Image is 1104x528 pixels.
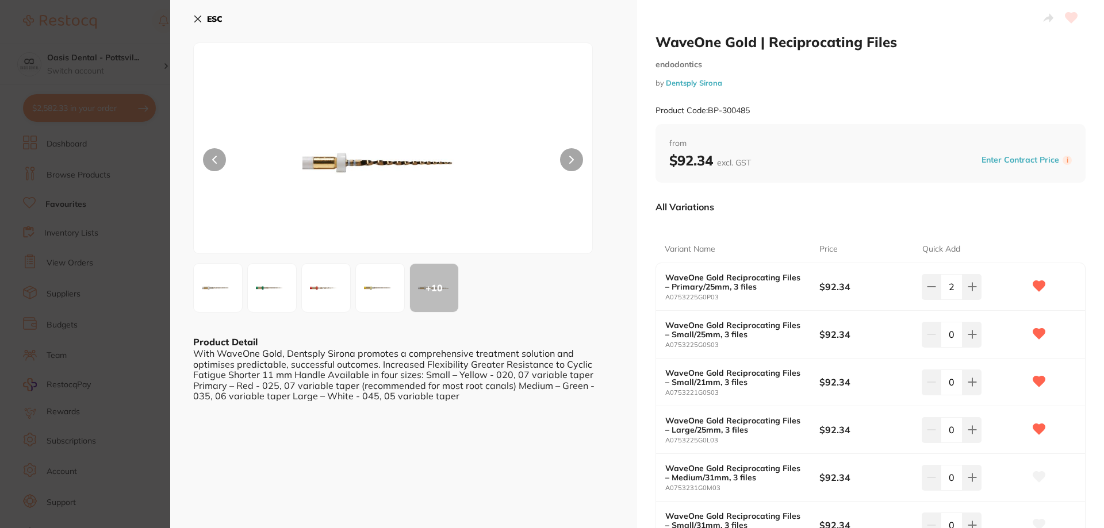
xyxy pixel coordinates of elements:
small: endodontics [655,60,1086,70]
b: $92.34 [819,280,912,293]
p: Variant Name [665,244,715,255]
button: ESC [193,9,223,29]
img: ZS0xLmpwZw [197,267,239,309]
button: +10 [409,263,459,313]
span: from [669,138,1072,149]
small: A0753225G0P03 [665,294,819,301]
b: $92.34 [669,152,751,169]
div: + 10 [410,264,458,312]
b: WaveOne Gold Reciprocating Files – Primary/25mm, 3 files [665,273,804,291]
b: ESC [207,14,223,24]
img: b3ctMS5qcGc [359,267,401,309]
small: A0753225G0S03 [665,341,819,349]
b: $92.34 [819,328,912,341]
b: WaveOne Gold Reciprocating Files – Small/25mm, 3 files [665,321,804,339]
div: With WaveOne Gold, Dentsply Sirona promotes a comprehensive treatment solution and optimises pred... [193,348,614,401]
b: Product Detail [193,336,258,348]
b: $92.34 [819,376,912,388]
h2: WaveOne Gold | Reciprocating Files [655,33,1086,51]
p: All Variations [655,201,714,213]
b: WaveOne Gold Reciprocating Files – Small/21mm, 3 files [665,368,804,387]
a: Dentsply Sirona [666,78,722,87]
img: ZW4tMS5qcGc [251,267,293,309]
p: Quick Add [922,244,960,255]
span: excl. GST [717,157,751,168]
label: i [1063,156,1072,165]
b: $92.34 [819,471,912,484]
p: Price [819,244,838,255]
small: Product Code: BP-300485 [655,106,750,115]
small: A0753221G0S03 [665,389,819,396]
b: WaveOne Gold Reciprocating Files – Medium/31mm, 3 files [665,464,804,482]
b: $92.34 [819,423,912,436]
small: by [655,79,1086,87]
small: A0753231G0M03 [665,484,819,492]
b: WaveOne Gold Reciprocating Files – Large/25mm, 3 files [665,416,804,434]
small: A0753225G0L03 [665,437,819,444]
img: ZS0xLmpwZw [274,72,513,253]
button: Enter Contract Price [978,155,1063,165]
img: MS5qcGc [305,267,347,309]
